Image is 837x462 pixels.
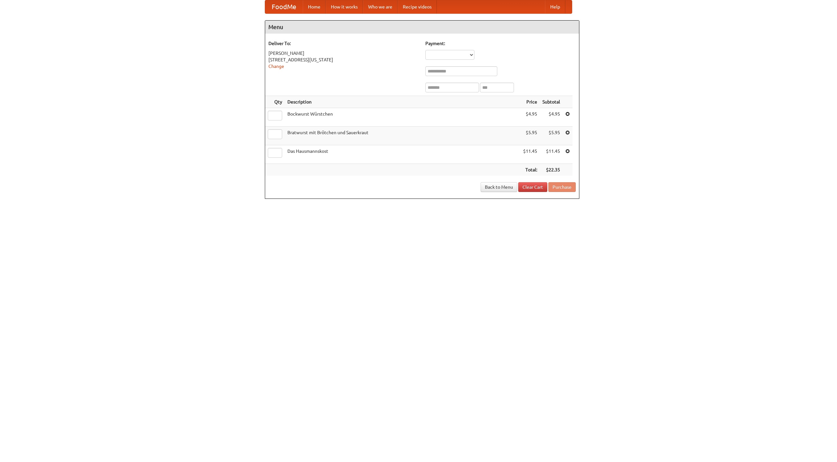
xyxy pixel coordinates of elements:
[548,182,576,192] button: Purchase
[268,64,284,69] a: Change
[540,96,563,108] th: Subtotal
[326,0,363,13] a: How it works
[518,182,547,192] a: Clear Cart
[268,40,419,47] h5: Deliver To:
[521,108,540,127] td: $4.95
[398,0,437,13] a: Recipe videos
[268,56,419,63] div: [STREET_ADDRESS][US_STATE]
[481,182,517,192] a: Back to Menu
[540,145,563,164] td: $11.45
[265,21,579,34] h4: Menu
[540,164,563,176] th: $22.35
[265,96,285,108] th: Qty
[521,145,540,164] td: $11.45
[268,50,419,56] div: [PERSON_NAME]
[521,127,540,145] td: $5.95
[540,108,563,127] td: $4.95
[265,0,303,13] a: FoodMe
[285,127,521,145] td: Bratwurst mit Brötchen und Sauerkraut
[285,108,521,127] td: Bockwurst Würstchen
[303,0,326,13] a: Home
[285,145,521,164] td: Das Hausmannskost
[363,0,398,13] a: Who we are
[285,96,521,108] th: Description
[521,164,540,176] th: Total:
[425,40,576,47] h5: Payment:
[540,127,563,145] td: $5.95
[521,96,540,108] th: Price
[545,0,565,13] a: Help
